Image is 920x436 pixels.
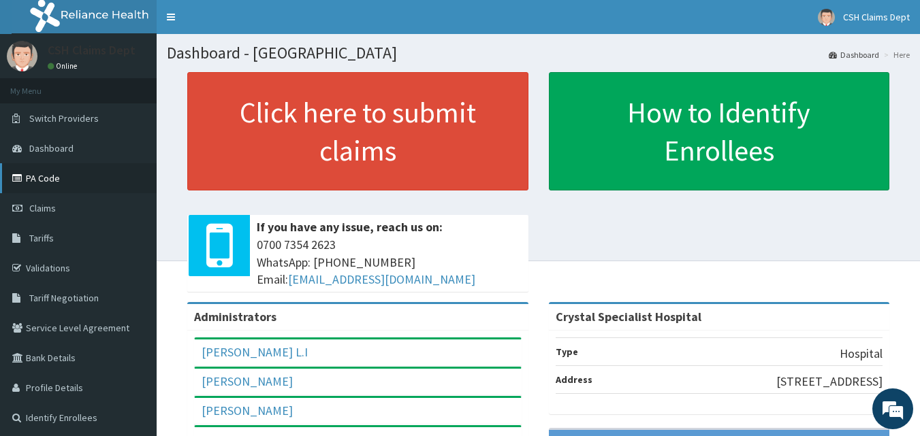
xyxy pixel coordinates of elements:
span: Switch Providers [29,112,99,124]
span: Dashboard [29,142,74,154]
a: [PERSON_NAME] [202,403,293,418]
span: Tariff Negotiation [29,292,99,304]
img: User Image [7,41,37,71]
span: 0700 7354 2623 WhatsApp: [PHONE_NUMBER] Email: [257,236,522,288]
a: [EMAIL_ADDRESS][DOMAIN_NAME] [288,271,475,287]
a: [PERSON_NAME] [202,373,293,389]
b: If you have any issue, reach us on: [257,219,443,235]
img: User Image [818,9,835,26]
li: Here [881,49,910,61]
b: Administrators [194,309,276,324]
span: CSH Claims Dept [843,11,910,23]
h1: Dashboard - [GEOGRAPHIC_DATA] [167,44,910,62]
span: Tariffs [29,232,54,244]
b: Address [556,373,592,386]
p: Hospital [840,345,883,363]
a: Dashboard [829,49,879,61]
p: [STREET_ADDRESS] [776,373,883,390]
p: CSH Claims Dept [48,44,136,56]
a: [PERSON_NAME] L.I [202,344,308,360]
a: Online [48,61,80,71]
b: Type [556,346,578,358]
a: Click here to submit claims [187,72,528,190]
span: Claims [29,202,56,214]
strong: Crystal Specialist Hospital [556,309,701,324]
a: How to Identify Enrollees [549,72,890,190]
